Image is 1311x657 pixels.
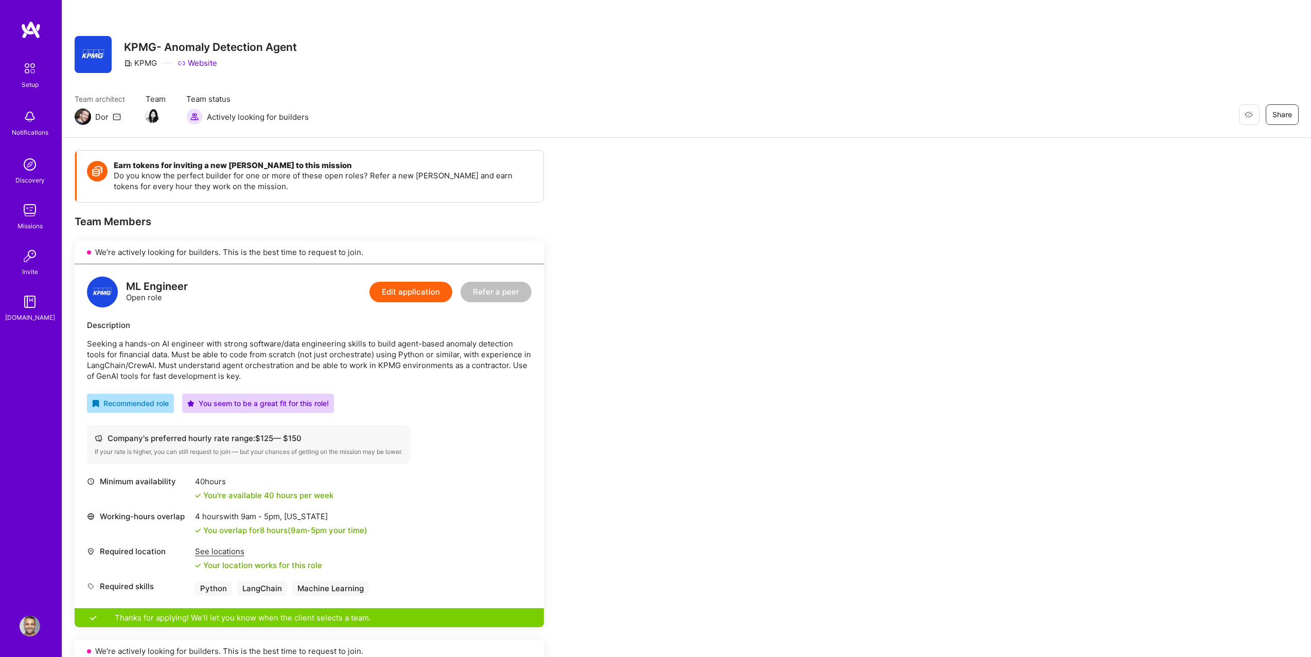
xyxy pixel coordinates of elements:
div: Dor [95,112,109,122]
i: icon Mail [113,113,121,121]
div: Minimum availability [87,476,190,487]
img: setup [19,58,41,79]
span: Team status [186,94,309,104]
div: Machine Learning [292,581,369,596]
a: Website [178,58,217,68]
div: See locations [195,546,322,557]
div: Recommended role [92,398,169,409]
img: Token icon [87,161,108,181]
div: You overlap for 8 hours ( your time) [203,525,367,536]
div: Company's preferred hourly rate range: $ 125 — $ 150 [95,433,402,444]
h4: Earn tokens for inviting a new [PERSON_NAME] to this mission [114,161,533,170]
h3: KPMG- Anomaly Detection Agent [124,41,297,53]
i: icon EyeClosed [1245,111,1253,119]
button: Edit application [369,282,452,302]
div: Python [195,581,232,596]
div: Notifications [12,127,48,138]
i: icon Check [195,492,201,499]
div: Required location [87,546,190,557]
img: logo [21,21,41,39]
div: 4 hours with [US_STATE] [195,511,367,522]
div: Discovery [15,175,45,186]
i: icon Clock [87,478,95,485]
div: Your location works for this role [195,560,322,571]
div: Invite [22,266,38,277]
img: guide book [20,291,40,312]
span: 9am - 5pm , [239,512,284,521]
button: Refer a peer [460,282,532,302]
img: logo [87,277,118,307]
i: icon Check [195,527,201,534]
div: We’re actively looking for builders. This is the best time to request to join. [75,241,544,264]
div: Description [87,320,532,331]
img: bell [20,106,40,127]
i: icon PurpleStar [187,400,194,407]
p: Do you know the perfect builder for one or more of these open roles? Refer a new [PERSON_NAME] an... [114,170,533,192]
i: icon World [87,513,95,520]
div: Missions [17,221,43,231]
a: Team Member Avatar [146,106,159,124]
span: 9am - 5pm [291,525,327,535]
i: icon Cash [95,434,102,442]
div: [DOMAIN_NAME] [5,312,55,323]
div: Open role [126,281,188,303]
span: Team [146,94,166,104]
div: Thanks for applying! We'll let you know when the client selects a team. [75,608,544,627]
img: User Avatar [20,616,40,636]
a: User Avatar [17,616,43,636]
div: KPMG [124,58,157,68]
div: 40 hours [195,476,333,487]
i: icon CompanyGray [124,59,132,67]
div: LangChain [237,581,287,596]
img: Company Logo [75,36,112,73]
i: icon RecommendedBadge [92,400,99,407]
div: You seem to be a great fit for this role! [187,398,329,409]
span: Actively looking for builders [207,112,309,122]
img: Team Member Avatar [145,107,160,123]
div: If your rate is higher, you can still request to join — but your chances of getting on the missio... [95,448,402,456]
div: Required skills [87,581,190,592]
i: icon Location [87,547,95,555]
span: Team architect [75,94,125,104]
p: Seeking a hands-on AI engineer with strong software/data engineering skills to build agent-based ... [87,338,532,381]
button: Share [1266,104,1299,125]
i: icon Tag [87,582,95,590]
i: icon Check [195,562,201,569]
div: Team Members [75,215,544,228]
span: Share [1272,109,1292,120]
div: You're available 40 hours per week [195,490,333,501]
img: discovery [20,154,40,175]
img: Team Architect [75,108,91,125]
img: Invite [20,246,40,266]
div: ML Engineer [126,281,188,292]
img: Actively looking for builders [186,108,203,125]
div: Working-hours overlap [87,511,190,522]
img: teamwork [20,200,40,221]
div: Setup [22,79,39,90]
